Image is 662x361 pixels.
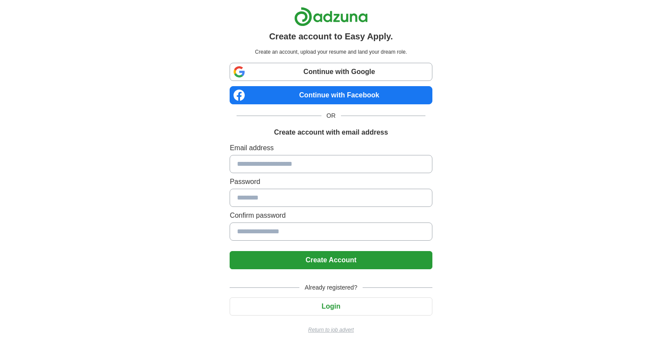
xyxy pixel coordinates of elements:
span: OR [321,111,341,120]
a: Continue with Facebook [230,86,432,104]
img: Adzuna logo [294,7,368,26]
button: Login [230,297,432,316]
p: Create an account, upload your resume and land your dream role. [231,48,430,56]
button: Create Account [230,251,432,269]
a: Return to job advert [230,326,432,334]
span: Already registered? [299,283,362,292]
label: Password [230,177,432,187]
h1: Create account to Easy Apply. [269,30,393,43]
label: Confirm password [230,210,432,221]
a: Login [230,303,432,310]
label: Email address [230,143,432,153]
a: Continue with Google [230,63,432,81]
h1: Create account with email address [274,127,388,138]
